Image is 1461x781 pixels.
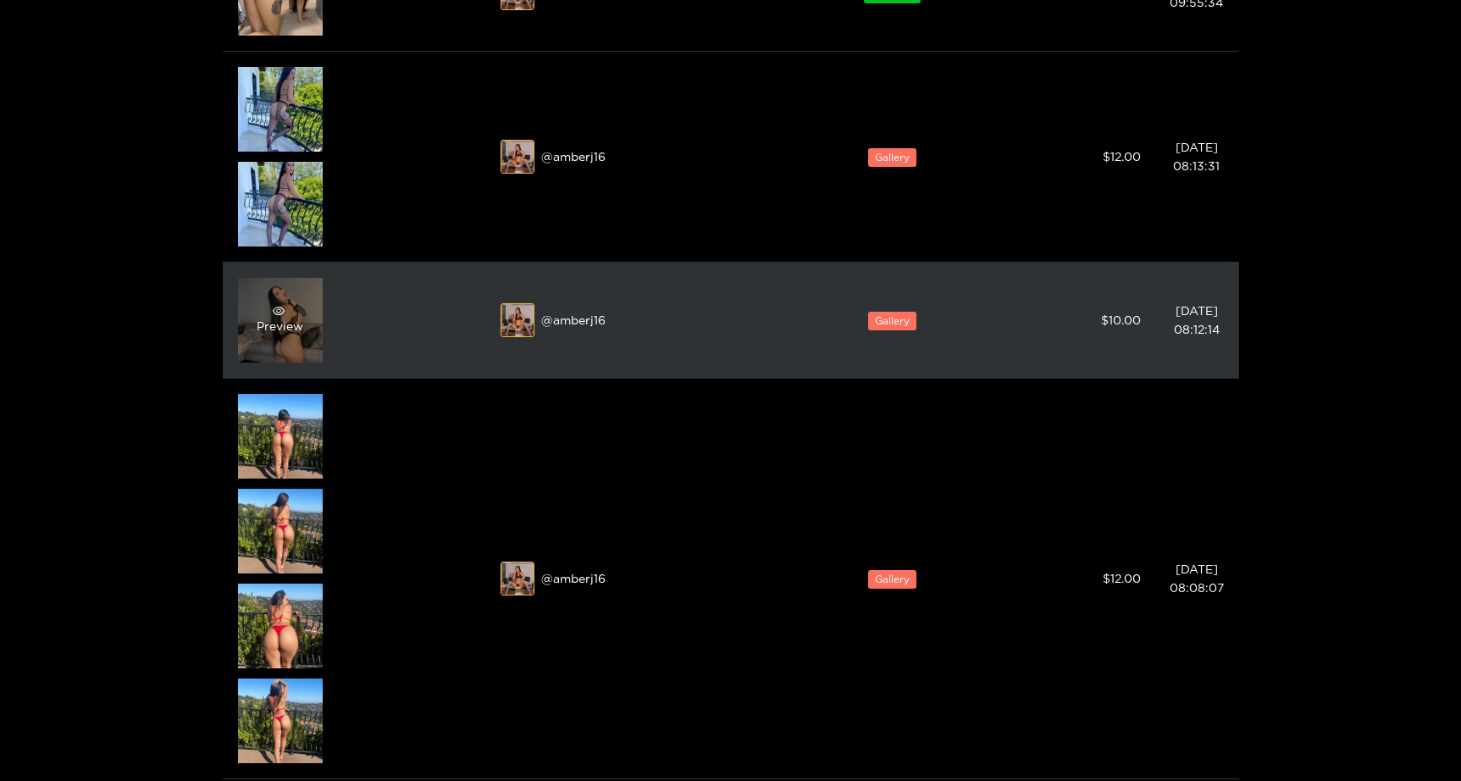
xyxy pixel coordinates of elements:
[868,148,916,167] span: Gallery
[501,140,778,174] div: @ amberj16
[257,305,300,317] span: eye
[501,141,535,174] img: qrujy-545d3eb6-8050-4252-85b2-4dec1c894e35.jpeg
[1174,304,1220,335] span: [DATE] 08:12:14
[1101,313,1141,326] span: $ 10.00
[1103,150,1141,163] span: $ 12.00
[1173,141,1220,172] span: [DATE] 08:13:31
[1170,562,1224,594] span: [DATE] 08:08:07
[868,570,916,589] span: Gallery
[868,312,916,330] span: Gallery
[501,303,778,337] div: @ amberj16
[501,562,778,595] div: @ amberj16
[1103,572,1141,584] span: $ 12.00
[257,305,303,335] div: Preview
[501,562,535,596] img: qrujy-545d3eb6-8050-4252-85b2-4dec1c894e35.jpeg
[501,304,535,338] img: qrujy-545d3eb6-8050-4252-85b2-4dec1c894e35.jpeg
